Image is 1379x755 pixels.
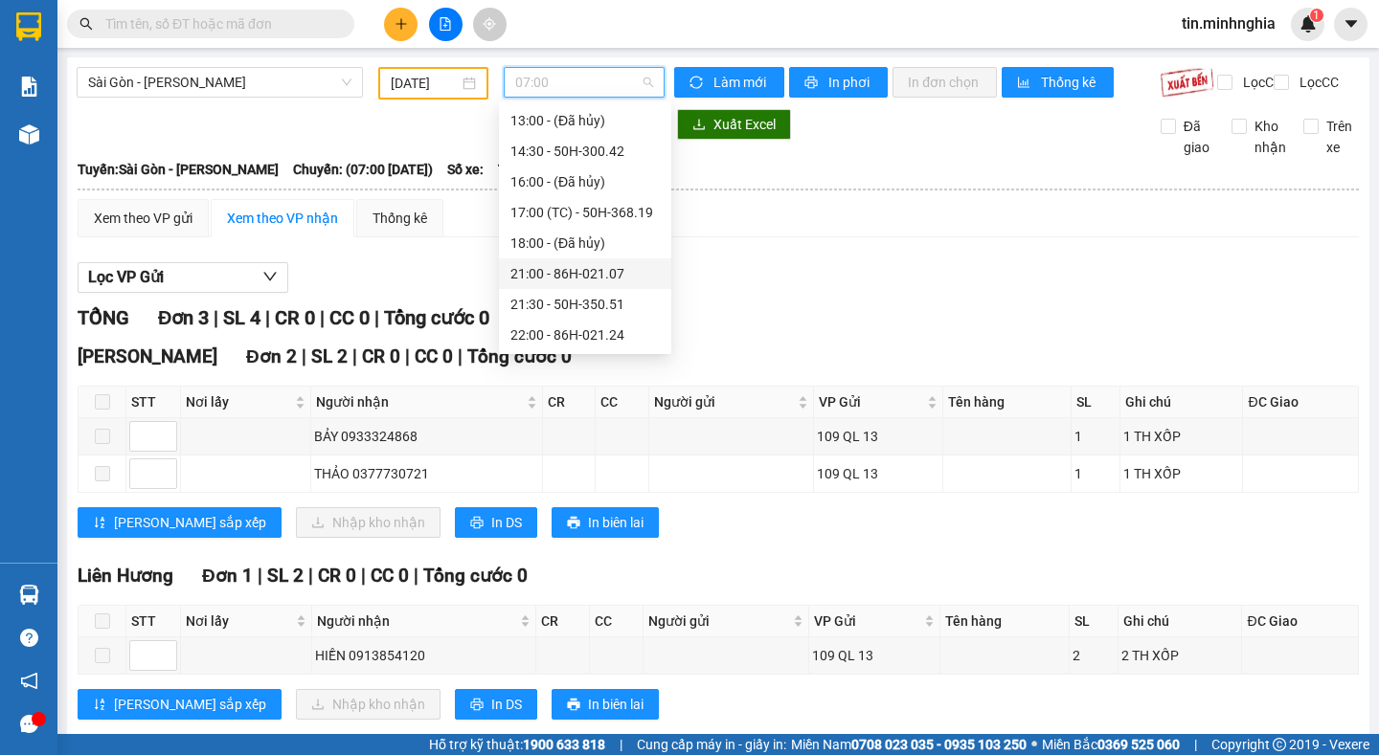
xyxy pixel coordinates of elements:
img: 9k= [1160,67,1214,98]
div: 2 [1073,645,1116,666]
span: [PERSON_NAME] [78,345,217,367]
span: Xuất Excel [713,114,776,135]
span: In phơi [828,72,872,93]
button: file-add [429,8,463,41]
div: 109 QL 13 [817,426,940,447]
button: downloadNhập kho nhận [296,689,441,720]
button: sort-ascending[PERSON_NAME] sắp xếp [78,689,282,720]
span: | [308,565,313,587]
th: ĐC Giao [1243,387,1359,418]
span: Lọc CR [1235,72,1285,93]
th: Tên hàng [943,387,1072,418]
div: HIỀN 0913854120 [315,645,533,666]
span: down [262,269,278,284]
span: Tài xế: [498,159,538,180]
div: 1 [1074,463,1118,484]
img: warehouse-icon [19,585,39,605]
span: Sài Gòn - Phan Rí [88,68,351,97]
span: In biên lai [588,694,644,715]
span: Đã giao [1176,116,1217,158]
span: printer [804,76,821,91]
span: aim [483,17,496,31]
div: Xem theo VP gửi [94,208,192,229]
span: VP Gửi [814,611,920,632]
div: 1 [1074,426,1118,447]
span: bar-chart [1017,76,1033,91]
th: CC [590,606,644,637]
span: | [1194,734,1197,755]
span: notification [20,672,38,690]
span: Người gửi [654,391,794,412]
span: tin.minhnghia [1166,11,1291,35]
td: 109 QL 13 [814,455,944,493]
span: | [405,345,410,367]
span: printer [567,516,580,531]
span: ⚪️ [1031,741,1037,748]
span: Trên xe [1319,116,1360,158]
span: CR 0 [318,565,356,587]
span: Làm mới [713,72,769,93]
th: Tên hàng [940,606,1070,637]
span: Đơn 3 [158,306,209,329]
div: 2 TH XỐP [1121,645,1238,666]
span: Liên Hương [78,565,173,587]
div: 1 TH XỐP [1123,426,1239,447]
th: CR [543,387,596,418]
span: Đơn 1 [202,565,253,587]
button: In đơn chọn [893,67,997,98]
div: 22:00 - 86H-021.24 [510,324,660,345]
b: Tuyến: Sài Gòn - [PERSON_NAME] [78,162,279,177]
th: Ghi chú [1120,387,1243,418]
div: 21:00 - 86H-021.07 [510,263,660,284]
span: Cung cấp máy in - giấy in: [637,734,786,755]
span: printer [470,516,484,531]
span: In biên lai [588,512,644,533]
td: 109 QL 13 [814,418,944,455]
span: | [320,306,325,329]
span: Số xe: [447,159,484,180]
span: CR 0 [275,306,315,329]
th: CR [536,606,590,637]
div: BẢY 0933324868 [314,426,540,447]
th: STT [126,387,181,418]
span: message [20,715,38,733]
span: Lọc CC [1292,72,1342,93]
span: download [692,118,706,133]
span: Lọc VP Gửi [88,265,164,289]
strong: 0369 525 060 [1097,737,1180,752]
button: aim [473,8,507,41]
span: Miền Nam [791,734,1027,755]
span: sort-ascending [93,516,106,531]
span: printer [567,698,580,713]
span: caret-down [1343,15,1360,33]
span: [PERSON_NAME] sắp xếp [114,694,266,715]
span: CC 0 [371,565,409,587]
th: STT [126,606,181,637]
div: 109 QL 13 [817,463,940,484]
button: downloadNhập kho nhận [296,507,441,538]
span: VP Gửi [819,391,924,412]
span: SL 2 [267,565,304,587]
span: | [458,345,463,367]
div: 1 TH XỐP [1123,463,1239,484]
span: | [374,306,379,329]
span: question-circle [20,629,38,647]
button: plus [384,8,418,41]
th: ĐC Giao [1242,606,1358,637]
button: caret-down [1334,8,1368,41]
button: printerIn DS [455,689,537,720]
span: | [414,565,418,587]
strong: 1900 633 818 [523,737,605,752]
img: icon-new-feature [1300,15,1317,33]
span: In DS [491,512,522,533]
span: CR 0 [362,345,400,367]
sup: 1 [1310,9,1323,22]
span: Chuyến: (07:00 [DATE]) [293,159,433,180]
span: TỔNG [78,306,129,329]
span: file-add [439,17,452,31]
strong: 0708 023 035 - 0935 103 250 [851,737,1027,752]
input: Tìm tên, số ĐT hoặc mã đơn [105,13,331,34]
th: SL [1072,387,1121,418]
span: Kho nhận [1247,116,1294,158]
img: solution-icon [19,77,39,97]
